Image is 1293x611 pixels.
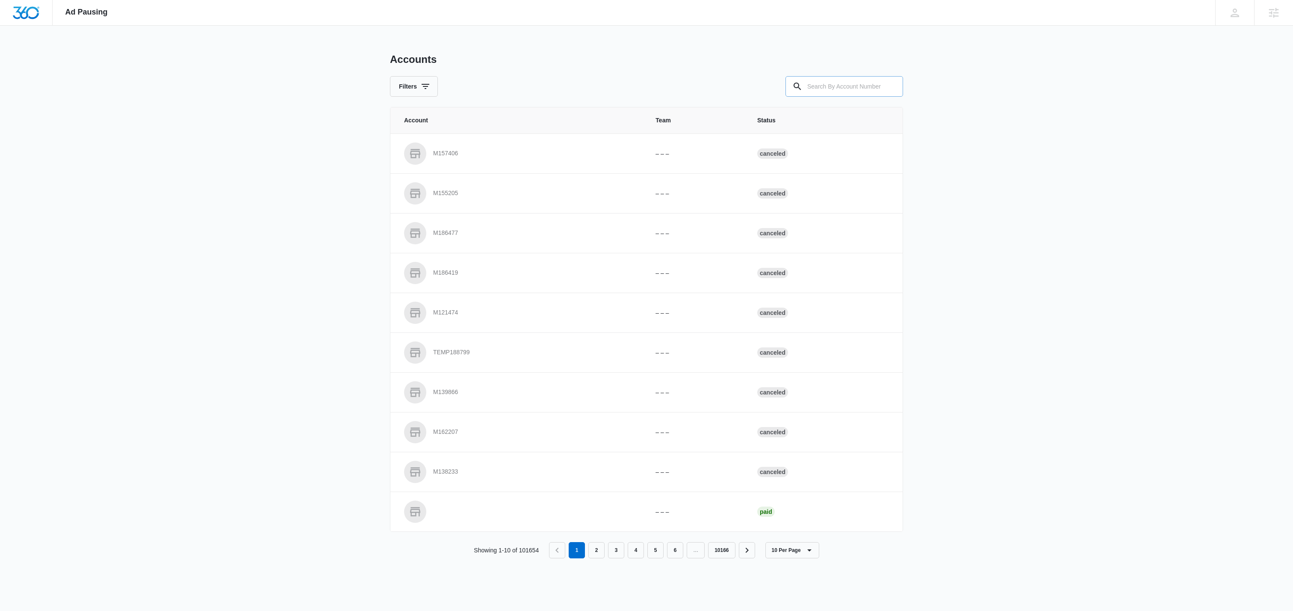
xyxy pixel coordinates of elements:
[708,542,735,558] a: Page 10166
[433,269,458,277] p: M186419
[655,388,737,397] p: – – –
[390,53,437,66] h1: Accounts
[404,116,635,125] span: Account
[433,189,458,198] p: M155205
[390,76,438,97] button: Filters
[433,468,458,476] p: M138233
[569,542,585,558] em: 1
[404,262,635,284] a: M186419
[433,428,458,436] p: M162207
[655,149,737,158] p: – – –
[655,348,737,357] p: – – –
[404,421,635,443] a: M162207
[647,542,664,558] a: Page 5
[655,468,737,477] p: – – –
[588,542,605,558] a: Page 2
[65,8,108,17] span: Ad Pausing
[757,228,788,238] div: Canceled
[757,507,775,517] div: Paid
[757,188,788,199] div: Canceled
[655,229,737,238] p: – – –
[655,269,737,278] p: – – –
[655,428,737,437] p: – – –
[404,302,635,324] a: M121474
[757,427,788,437] div: Canceled
[757,116,889,125] span: Status
[433,388,458,397] p: M139866
[667,542,683,558] a: Page 6
[433,308,458,317] p: M121474
[628,542,644,558] a: Page 4
[433,149,458,158] p: M157406
[608,542,624,558] a: Page 3
[404,142,635,165] a: M157406
[757,387,788,397] div: Canceled
[757,268,788,278] div: Canceled
[404,182,635,205] a: M155205
[404,381,635,403] a: M139866
[785,76,903,97] input: Search By Account Number
[549,542,755,558] nav: Pagination
[474,546,539,555] p: Showing 1-10 of 101654
[739,542,755,558] a: Next Page
[433,229,458,237] p: M186477
[757,467,788,477] div: Canceled
[404,222,635,244] a: M186477
[404,341,635,364] a: TEMP188799
[757,308,788,318] div: Canceled
[655,308,737,317] p: – – –
[655,116,737,125] span: Team
[757,347,788,358] div: Canceled
[757,148,788,159] div: Canceled
[404,461,635,483] a: M138233
[765,542,819,558] button: 10 Per Page
[655,507,737,516] p: – – –
[433,348,470,357] p: TEMP188799
[655,189,737,198] p: – – –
